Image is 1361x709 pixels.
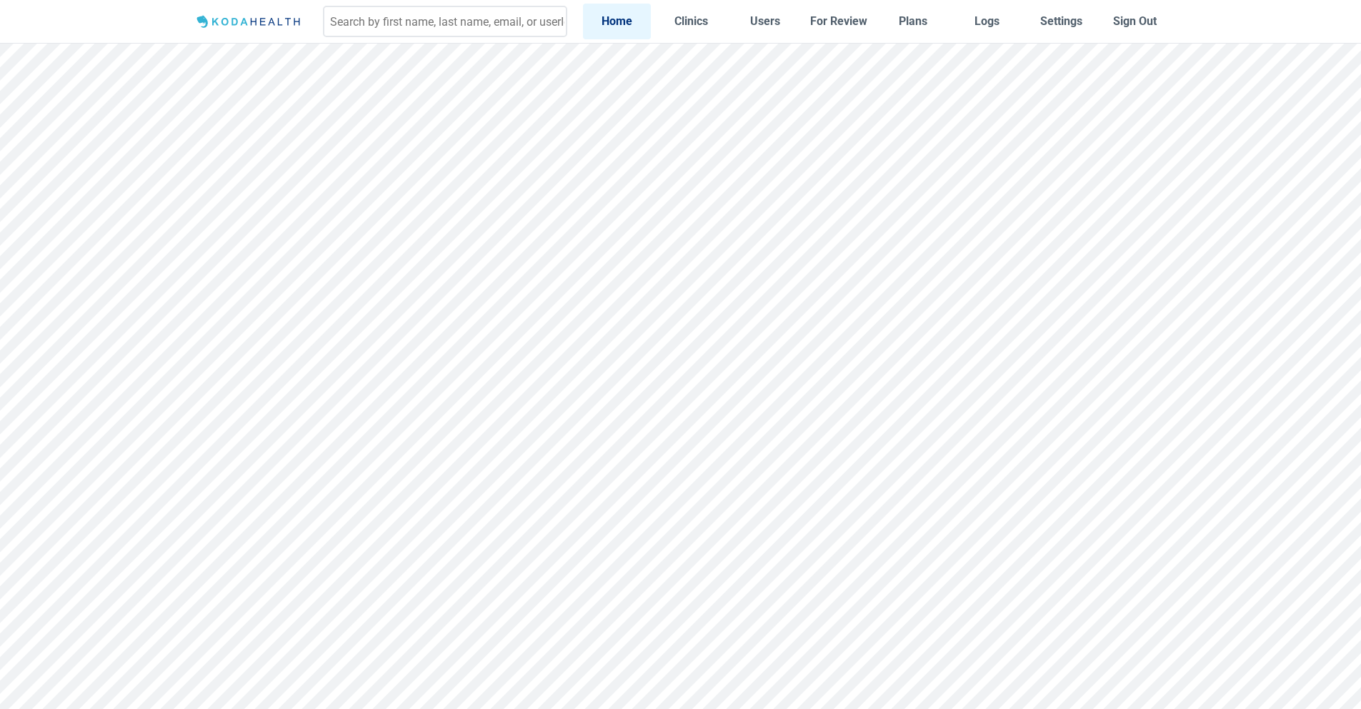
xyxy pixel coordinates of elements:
a: Settings [1027,4,1095,39]
input: Search by first name, last name, email, or userId [323,6,567,37]
img: Logo [192,13,307,31]
button: Sign Out [1101,4,1170,39]
a: Logs [953,4,1022,39]
a: Plans [879,4,947,39]
a: For Review [804,4,873,39]
a: Home [583,4,652,39]
a: Clinics [657,4,725,39]
a: Users [731,4,799,39]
